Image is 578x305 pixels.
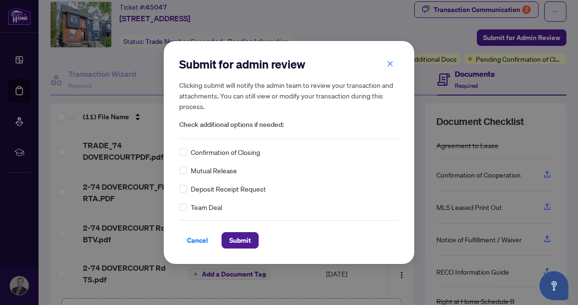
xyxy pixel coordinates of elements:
h2: Submit for admin review [179,56,399,72]
span: Deposit Receipt Request [191,183,266,194]
span: Mutual Release [191,165,237,176]
span: close [387,60,394,67]
span: Submit [229,233,251,248]
button: Cancel [179,232,216,249]
span: Confirmation of Closing [191,147,260,157]
button: Submit [222,232,259,249]
span: Cancel [187,233,208,248]
button: Open asap [539,271,568,300]
span: Check additional options if needed: [179,119,399,130]
h5: Clicking submit will notify the admin team to review your transaction and attachments. You can st... [179,80,399,111]
span: Team Deal [191,202,222,212]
